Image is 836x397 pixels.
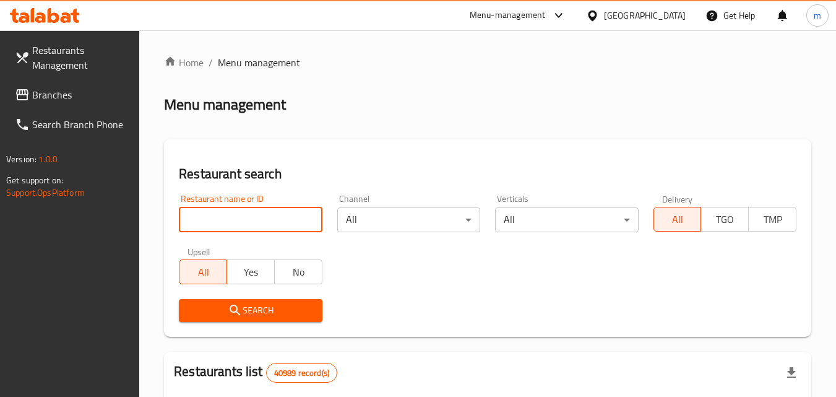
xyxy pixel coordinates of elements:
[5,110,140,139] a: Search Branch Phone
[164,55,204,70] a: Home
[266,363,337,383] div: Total records count
[754,211,791,229] span: TMP
[337,207,480,232] div: All
[6,151,37,167] span: Version:
[232,263,270,281] span: Yes
[280,263,317,281] span: No
[164,55,811,70] nav: breadcrumb
[814,9,821,22] span: m
[218,55,300,70] span: Menu management
[209,55,213,70] li: /
[5,35,140,80] a: Restaurants Management
[6,172,63,188] span: Get support on:
[184,263,222,281] span: All
[38,151,58,167] span: 1.0.0
[179,260,227,284] button: All
[662,194,693,203] label: Delivery
[32,117,130,132] span: Search Branch Phone
[653,207,702,232] button: All
[226,260,275,284] button: Yes
[179,165,796,183] h2: Restaurant search
[5,80,140,110] a: Branches
[777,358,806,388] div: Export file
[174,362,337,383] h2: Restaurants list
[179,207,322,232] input: Search for restaurant name or ID..
[6,185,85,201] a: Support.OpsPlatform
[495,207,638,232] div: All
[179,299,322,322] button: Search
[706,211,744,229] span: TGO
[274,260,322,284] button: No
[748,207,796,232] button: TMP
[32,43,130,72] span: Restaurants Management
[267,367,337,379] span: 40989 record(s)
[659,211,697,229] span: All
[32,87,130,102] span: Branches
[700,207,749,232] button: TGO
[189,303,312,318] span: Search
[604,9,686,22] div: [GEOGRAPHIC_DATA]
[164,95,286,115] h2: Menu management
[187,247,210,256] label: Upsell
[470,8,546,23] div: Menu-management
